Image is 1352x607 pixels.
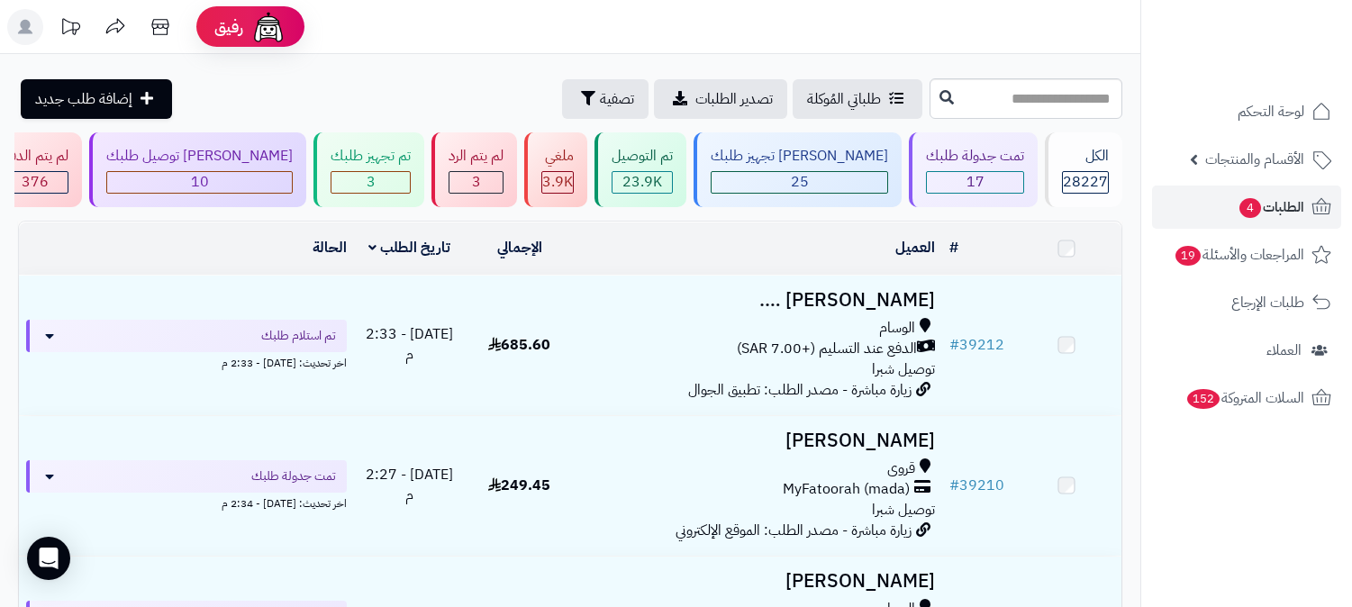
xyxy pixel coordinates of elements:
[688,379,912,401] span: زيارة مباشرة - مصدر الطلب: تطبيق الجوال
[676,520,912,541] span: زيارة مباشرة - مصدر الطلب: الموقع الإلكتروني
[1175,246,1201,266] span: 19
[26,352,347,371] div: اخر تحديث: [DATE] - 2:33 م
[1238,99,1304,124] span: لوحة التحكم
[872,499,935,521] span: توصيل شبرا
[690,132,905,207] a: [PERSON_NAME] تجهيز طلبك 25
[654,79,787,119] a: تصدير الطلبات
[331,172,410,193] div: 3
[793,79,922,119] a: طلباتي المُوكلة
[562,79,649,119] button: تصفية
[582,290,935,311] h3: [PERSON_NAME] ….
[310,132,428,207] a: تم تجهيز طلبك 3
[542,171,573,193] span: 3.9K
[3,172,68,193] div: 376
[1266,338,1302,363] span: العملاء
[927,172,1023,193] div: 17
[582,430,935,451] h3: [PERSON_NAME]
[1152,329,1341,372] a: العملاء
[949,334,1004,356] a: #39212
[949,475,1004,496] a: #39210
[1152,90,1341,133] a: لوحة التحكم
[107,172,292,193] div: 10
[27,537,70,580] div: Open Intercom Messenger
[879,318,915,339] span: الوسام
[1238,195,1304,220] span: الطلبات
[191,171,209,193] span: 10
[807,88,881,110] span: طلباتي المُوكلة
[1152,186,1341,229] a: الطلبات4
[949,475,959,496] span: #
[26,493,347,512] div: اخر تحديث: [DATE] - 2:34 م
[428,132,521,207] a: لم يتم الرد 3
[966,171,985,193] span: 17
[591,132,690,207] a: تم التوصيل 23.9K
[737,339,917,359] span: الدفع عند التسليم (+7.00 SAR)
[1152,281,1341,324] a: طلبات الإرجاع
[541,146,574,167] div: ملغي
[1239,198,1261,218] span: 4
[313,237,347,258] a: الحالة
[1174,242,1304,267] span: المراجعات والأسئلة
[1041,132,1126,207] a: الكل28227
[497,237,542,258] a: الإجمالي
[1205,147,1304,172] span: الأقسام والمنتجات
[600,88,634,110] span: تصفية
[35,88,132,110] span: إضافة طلب جديد
[22,171,49,193] span: 376
[582,571,935,592] h3: [PERSON_NAME]
[1062,146,1109,167] div: الكل
[695,88,773,110] span: تصدير الطلبات
[791,171,809,193] span: 25
[926,146,1024,167] div: تمت جدولة طلبك
[488,475,550,496] span: 249.45
[905,132,1041,207] a: تمت جدولة طلبك 17
[1152,376,1341,420] a: السلات المتروكة152
[331,146,411,167] div: تم تجهيز طلبك
[1063,171,1108,193] span: 28227
[622,171,662,193] span: 23.9K
[366,464,453,506] span: [DATE] - 2:27 م
[21,79,172,119] a: إضافة طلب جديد
[949,334,959,356] span: #
[1152,233,1341,276] a: المراجعات والأسئلة19
[711,146,888,167] div: [PERSON_NAME] تجهيز طلبك
[1230,46,1335,84] img: logo-2.png
[612,146,673,167] div: تم التوصيل
[612,172,672,193] div: 23924
[949,237,958,258] a: #
[250,9,286,45] img: ai-face.png
[1231,290,1304,315] span: طلبات الإرجاع
[542,172,573,193] div: 3868
[1187,389,1220,409] span: 152
[366,323,453,366] span: [DATE] - 2:33 م
[367,171,376,193] span: 3
[251,467,336,485] span: تمت جدولة طلبك
[712,172,887,193] div: 25
[368,237,450,258] a: تاريخ الطلب
[1185,385,1304,411] span: السلات المتروكة
[261,327,336,345] span: تم استلام طلبك
[106,146,293,167] div: [PERSON_NAME] توصيل طلبك
[895,237,935,258] a: العميل
[449,146,504,167] div: لم يتم الرد
[86,132,310,207] a: [PERSON_NAME] توصيل طلبك 10
[449,172,503,193] div: 3
[783,479,910,500] span: MyFatoorah (mada)
[872,358,935,380] span: توصيل شبرا
[887,458,915,479] span: قروى
[521,132,591,207] a: ملغي 3.9K
[2,146,68,167] div: لم يتم الدفع
[48,9,93,50] a: تحديثات المنصة
[488,334,550,356] span: 685.60
[214,16,243,38] span: رفيق
[472,171,481,193] span: 3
